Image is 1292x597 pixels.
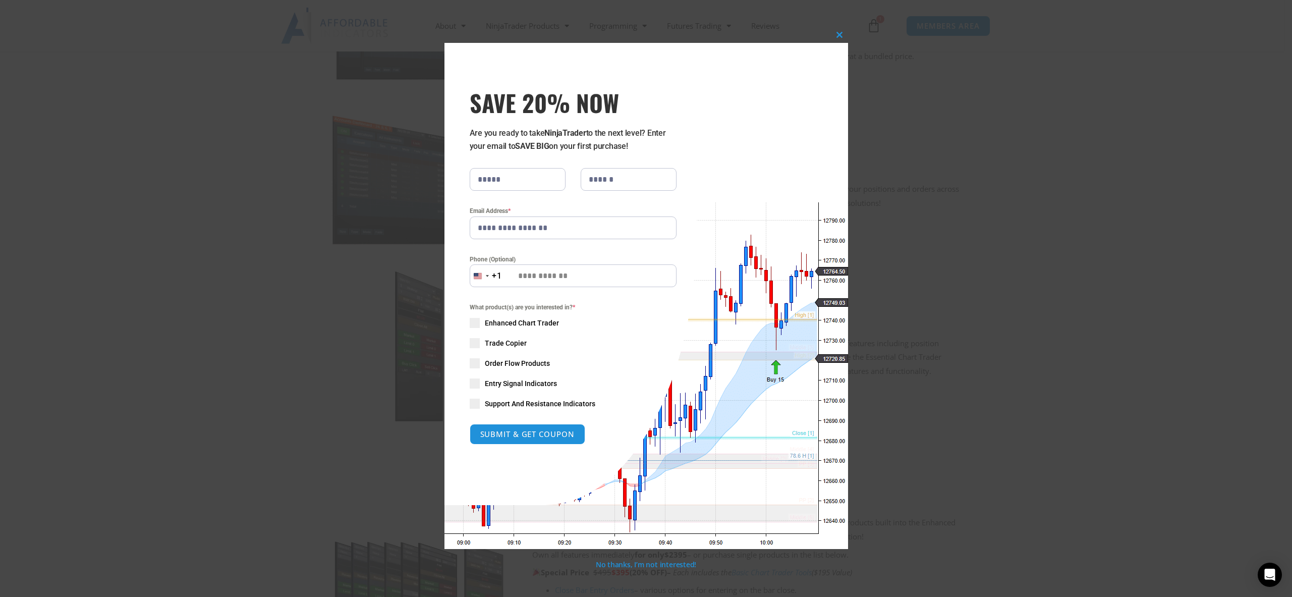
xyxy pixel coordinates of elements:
a: No thanks, I’m not interested! [596,560,696,569]
label: Entry Signal Indicators [470,378,677,389]
span: Entry Signal Indicators [485,378,557,389]
button: SUBMIT & GET COUPON [470,424,585,445]
label: Order Flow Products [470,358,677,368]
p: Are you ready to take to the next level? Enter your email to on your first purchase! [470,127,677,153]
label: Phone (Optional) [470,254,677,264]
span: Support And Resistance Indicators [485,399,595,409]
span: Enhanced Chart Trader [485,318,559,328]
span: Order Flow Products [485,358,550,368]
label: Support And Resistance Indicators [470,399,677,409]
label: Trade Copier [470,338,677,348]
strong: NinjaTrader [544,128,586,138]
span: What product(s) are you interested in? [470,302,677,312]
span: SAVE 20% NOW [470,88,677,117]
label: Enhanced Chart Trader [470,318,677,328]
div: +1 [492,269,502,283]
label: Email Address [470,206,677,216]
div: Open Intercom Messenger [1258,563,1282,587]
button: Selected country [470,264,502,287]
strong: SAVE BIG [515,141,549,151]
span: Trade Copier [485,338,527,348]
